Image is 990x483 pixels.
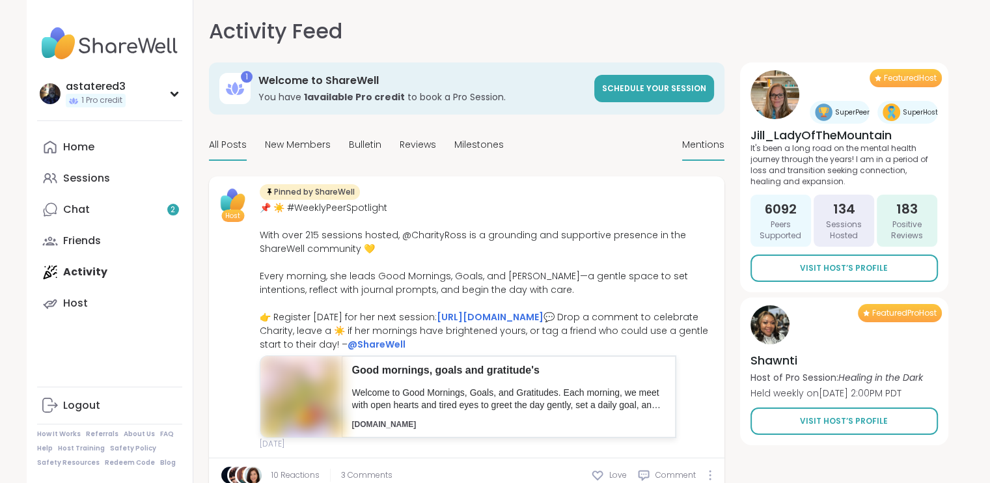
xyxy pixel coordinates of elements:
[81,95,122,106] span: 1 Pro credit
[37,458,100,467] a: Safety Resources
[271,469,320,481] a: 10 Reactions
[63,234,101,248] div: Friends
[838,371,923,384] i: Healing in the Dark
[37,390,182,421] a: Logout
[260,438,717,450] span: [DATE]
[37,21,182,66] img: ShareWell Nav Logo
[217,184,249,217] img: ShareWell
[349,138,381,152] span: Bulletin
[594,75,714,102] a: Schedule your session
[815,103,832,121] img: Peer Badge Three
[800,262,888,274] span: Visit Host’s Profile
[63,296,88,310] div: Host
[171,204,175,215] span: 2
[750,387,923,400] p: Held weekly on [DATE] 2:00PM PDT
[750,255,938,282] a: Visit Host’s Profile
[352,363,665,378] p: Good mornings, goals and gratitude's
[437,310,543,324] a: [URL][DOMAIN_NAME]
[260,201,717,352] div: 📌 ☀️ #WeeklyPeerSpotlight With over 215 sessions hosted, @CharityRoss is a grounding and supporti...
[124,430,155,439] a: About Us
[750,305,790,344] img: Shawnti
[86,430,118,439] a: Referrals
[37,163,182,194] a: Sessions
[750,352,923,368] h4: Shawnti
[819,219,869,241] span: Sessions Hosted
[40,83,61,104] img: astatered3
[655,469,696,481] span: Comment
[682,138,724,152] span: Mentions
[352,419,665,430] p: [DOMAIN_NAME]
[835,107,870,117] span: SuperPeer
[750,371,923,384] p: Host of Pro Session:
[241,71,253,83] div: 1
[160,430,174,439] a: FAQ
[63,171,110,186] div: Sessions
[110,444,156,453] a: Safety Policy
[341,469,392,481] span: 3 Comments
[37,225,182,256] a: Friends
[209,16,342,47] h1: Activity Feed
[896,200,918,218] span: 183
[37,194,182,225] a: Chat2
[454,138,504,152] span: Milestones
[58,444,105,453] a: Host Training
[883,103,900,121] img: Peer Badge One
[832,200,855,218] span: 134
[37,288,182,319] a: Host
[37,430,81,439] a: How It Works
[609,469,627,481] span: Love
[105,458,155,467] a: Redeem Code
[750,143,938,187] p: It's been a long road on the mental health journey through the years! I am in a period of loss an...
[903,107,938,117] span: SuperHost
[63,202,90,217] div: Chat
[260,184,360,200] div: Pinned by ShareWell
[872,308,937,318] span: Featured Pro Host
[304,90,405,103] b: 1 available Pro credit
[884,73,937,83] span: Featured Host
[882,219,932,241] span: Positive Reviews
[160,458,176,467] a: Blog
[348,338,406,351] a: @ShareWell
[750,70,799,119] img: Jill_LadyOfTheMountain
[756,219,806,241] span: Peers Supported
[765,200,797,218] span: 6092
[352,387,665,412] p: Welcome to Good Mornings, Goals, and Gratitudes. Each morning, we meet with open hearts and tired...
[37,131,182,163] a: Home
[209,138,247,152] span: All Posts
[260,356,342,437] img: 0805bd9d-88df-4e66-9dfe-10c6dc76b249
[37,444,53,453] a: Help
[750,407,938,435] a: Visit Host’s Profile
[265,138,331,152] span: New Members
[225,211,240,221] span: Host
[400,138,436,152] span: Reviews
[750,127,938,143] h4: Jill_LadyOfTheMountain
[602,83,706,94] span: Schedule your session
[63,398,100,413] div: Logout
[258,74,586,88] h3: Welcome to ShareWell
[258,90,586,103] h3: You have to book a Pro Session.
[63,140,94,154] div: Home
[260,355,676,438] a: Good mornings, goals and gratitude'sWelcome to Good Mornings, Goals, and Gratitudes. Each morning...
[66,79,126,94] div: astatered3
[800,415,888,427] span: Visit Host’s Profile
